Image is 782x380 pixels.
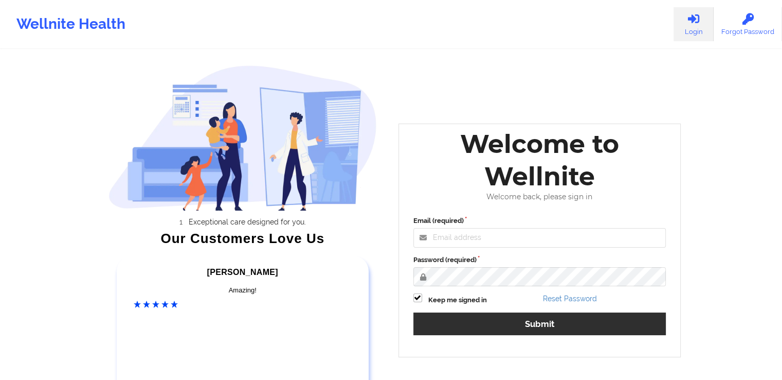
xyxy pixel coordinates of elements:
[406,193,674,201] div: Welcome back, please sign in
[714,7,782,41] a: Forgot Password
[413,228,666,248] input: Email address
[108,233,377,244] div: Our Customers Love Us
[406,128,674,193] div: Welcome to Wellnite
[108,65,377,211] img: wellnite-auth-hero_200.c722682e.png
[428,295,487,305] label: Keep me signed in
[674,7,714,41] a: Login
[543,295,597,303] a: Reset Password
[413,255,666,265] label: Password (required)
[207,268,278,277] span: [PERSON_NAME]
[134,285,352,296] div: Amazing!
[413,216,666,226] label: Email (required)
[413,313,666,335] button: Submit
[118,218,377,226] li: Exceptional care designed for you.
